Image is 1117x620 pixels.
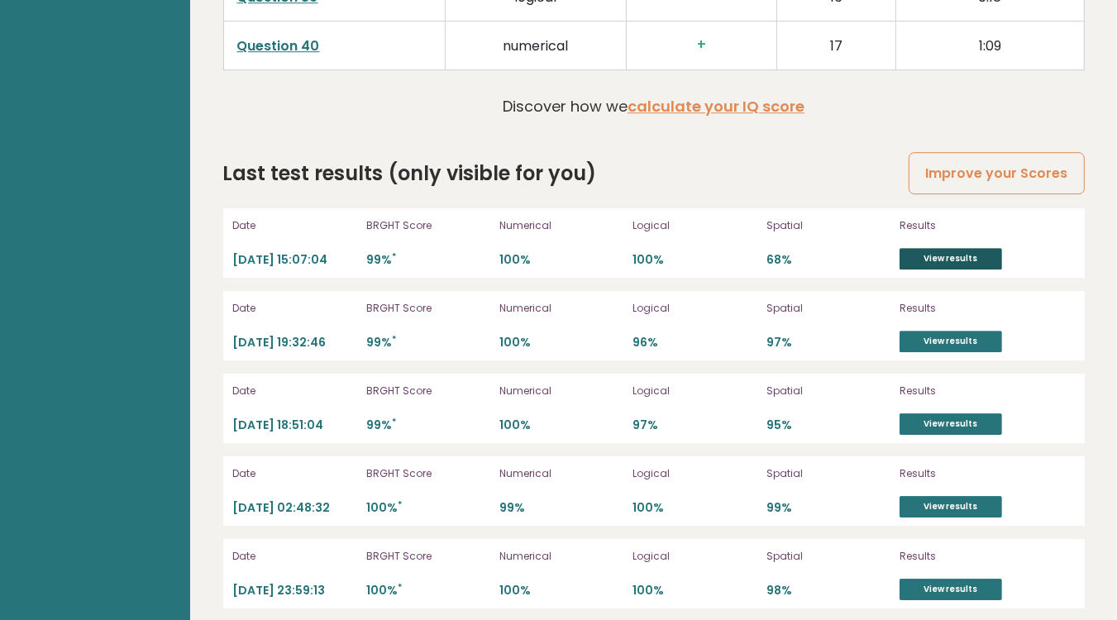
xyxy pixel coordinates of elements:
[766,466,890,481] p: Spatial
[366,218,489,233] p: BRGHT Score
[900,218,1073,233] p: Results
[900,384,1073,398] p: Results
[233,417,356,433] p: [DATE] 18:51:04
[499,583,623,599] p: 100%
[766,500,890,516] p: 99%
[233,252,356,268] p: [DATE] 15:07:04
[233,301,356,316] p: Date
[632,301,756,316] p: Logical
[632,583,756,599] p: 100%
[237,36,320,55] a: Question 40
[499,252,623,268] p: 100%
[896,21,1084,69] td: 1:09
[233,466,356,481] p: Date
[499,384,623,398] p: Numerical
[499,218,623,233] p: Numerical
[632,218,756,233] p: Logical
[900,579,1002,600] a: View results
[223,159,597,188] h2: Last test results (only visible for you)
[503,95,804,117] p: Discover how we
[366,583,489,599] p: 100%
[366,384,489,398] p: BRGHT Score
[632,500,756,516] p: 100%
[766,335,890,351] p: 97%
[766,549,890,564] p: Spatial
[366,466,489,481] p: BRGHT Score
[632,466,756,481] p: Logical
[640,36,763,54] h3: +
[632,549,756,564] p: Logical
[233,549,356,564] p: Date
[900,466,1073,481] p: Results
[900,301,1073,316] p: Results
[900,331,1002,352] a: View results
[766,218,890,233] p: Spatial
[499,417,623,433] p: 100%
[499,500,623,516] p: 99%
[900,549,1073,564] p: Results
[776,21,896,69] td: 17
[632,417,756,433] p: 97%
[499,466,623,481] p: Numerical
[766,301,890,316] p: Spatial
[900,413,1002,435] a: View results
[445,21,626,69] td: numerical
[233,583,356,599] p: [DATE] 23:59:13
[909,152,1084,194] a: Improve your Scores
[499,549,623,564] p: Numerical
[499,335,623,351] p: 100%
[366,500,489,516] p: 100%
[366,335,489,351] p: 99%
[632,335,756,351] p: 96%
[766,583,890,599] p: 98%
[632,252,756,268] p: 100%
[233,384,356,398] p: Date
[900,248,1002,269] a: View results
[900,496,1002,517] a: View results
[499,301,623,316] p: Numerical
[632,384,756,398] p: Logical
[628,96,804,117] a: calculate your IQ score
[366,417,489,433] p: 99%
[233,500,356,516] p: [DATE] 02:48:32
[766,252,890,268] p: 68%
[366,549,489,564] p: BRGHT Score
[366,301,489,316] p: BRGHT Score
[233,218,356,233] p: Date
[233,335,356,351] p: [DATE] 19:32:46
[766,384,890,398] p: Spatial
[366,252,489,268] p: 99%
[766,417,890,433] p: 95%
